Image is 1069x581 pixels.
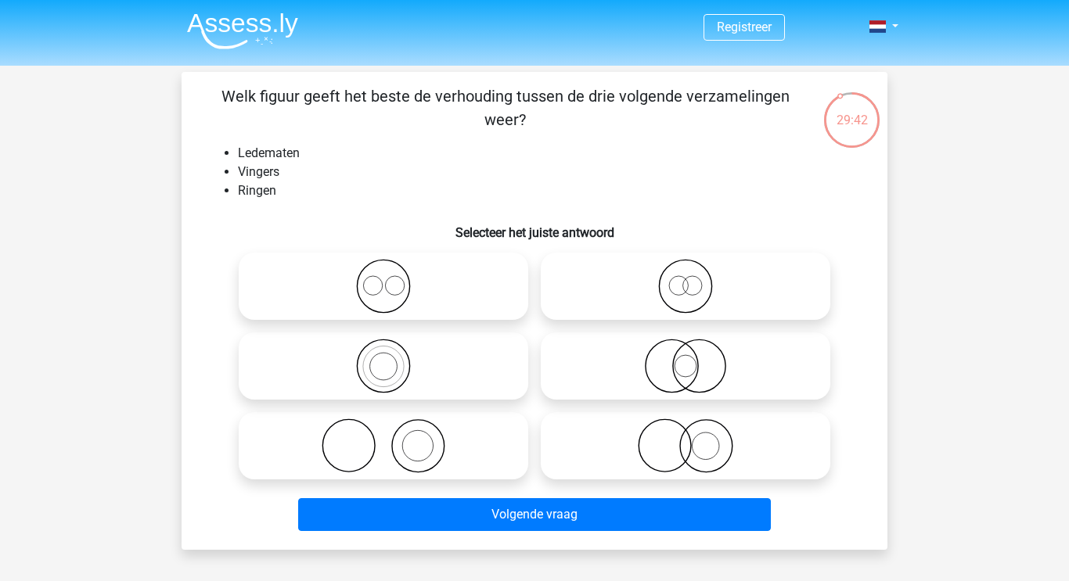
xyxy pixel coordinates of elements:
button: Volgende vraag [298,498,772,531]
li: Vingers [238,163,862,181]
li: Ledematen [238,144,862,163]
h6: Selecteer het juiste antwoord [207,213,862,240]
p: Welk figuur geeft het beste de verhouding tussen de drie volgende verzamelingen weer? [207,84,804,131]
img: Assessly [187,13,298,49]
div: 29:42 [822,91,881,130]
li: Ringen [238,181,862,200]
a: Registreer [717,20,772,34]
